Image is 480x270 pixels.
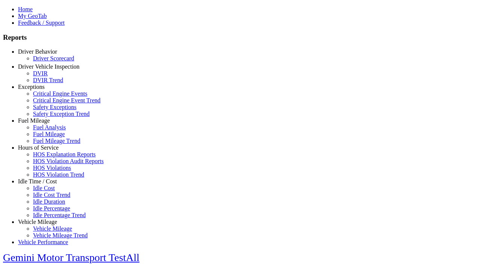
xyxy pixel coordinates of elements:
a: Safety Exceptions [33,104,76,110]
a: Idle Cost Trend [33,192,70,198]
a: Driver Scorecard [33,55,74,61]
a: Idle Percentage Trend [33,212,85,218]
a: Vehicle Mileage [33,225,72,232]
a: Vehicle Mileage Trend [33,232,88,238]
a: Fuel Mileage [18,117,50,124]
a: Critical Engine Event Trend [33,97,100,103]
a: Exceptions [18,84,45,90]
a: My GeoTab [18,13,47,19]
a: Critical Engine Events [33,90,87,97]
a: HOS Violation Audit Reports [33,158,104,164]
a: Safety Exception Trend [33,111,90,117]
a: HOS Violation Trend [33,171,84,178]
a: Hours of Service [18,144,58,151]
a: Idle Cost [33,185,55,191]
a: Vehicle Performance [18,239,68,245]
a: Gemini Motor Transport TestAll [3,252,139,263]
a: Idle Duration [33,198,65,205]
a: Fuel Analysis [33,124,66,130]
a: Fuel Mileage Trend [33,138,80,144]
a: Vehicle Mileage [18,219,57,225]
a: Feedback / Support [18,19,64,26]
a: Driver Vehicle Inspection [18,63,79,70]
a: HOS Violations [33,165,71,171]
a: HOS Explanation Reports [33,151,96,157]
a: Idle Time / Cost [18,178,57,184]
h3: Reports [3,33,477,42]
a: DVIR Trend [33,77,63,83]
a: Fuel Mileage [33,131,65,137]
a: Driver Behavior [18,48,57,55]
a: DVIR [33,70,48,76]
a: Home [18,6,33,12]
a: Idle Percentage [33,205,70,211]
